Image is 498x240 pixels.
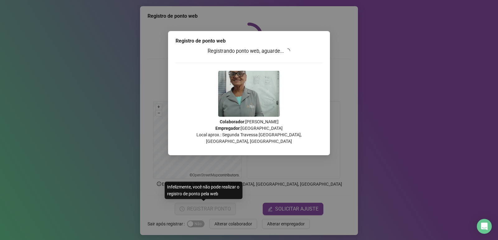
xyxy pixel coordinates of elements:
div: Open Intercom Messenger [477,219,492,234]
img: Z [218,71,280,117]
p: : [PERSON_NAME] : [GEOGRAPHIC_DATA] Local aprox.: Segunda Travessa [GEOGRAPHIC_DATA], [GEOGRAPHIC... [176,119,322,145]
div: Registro de ponto web [176,37,322,45]
strong: Empregador [215,126,240,131]
strong: Colaborador [220,119,244,124]
h3: Registrando ponto web, aguarde... [176,47,322,55]
span: loading [285,48,290,53]
div: Infelizmente, você não pode realizar o registro de ponto pela web [165,182,242,199]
